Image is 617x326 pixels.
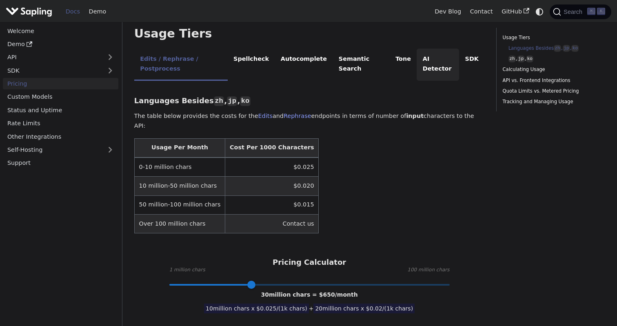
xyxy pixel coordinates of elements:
[517,55,525,62] code: jp
[228,49,275,81] li: Spellcheck
[508,55,516,62] code: zh
[134,49,228,81] li: Edits / Rephrase / Postprocess
[597,8,605,15] kbd: K
[3,157,118,169] a: Support
[497,5,533,18] a: GitHub
[225,138,319,157] th: Cost Per 1000 Characters
[225,195,319,214] td: $0.015
[134,138,225,157] th: Usage Per Month
[571,45,579,52] code: ko
[240,96,250,106] code: ko
[417,49,459,81] li: AI Detector
[102,64,118,76] button: Expand sidebar category 'SDK'
[3,131,118,142] a: Other Integrations
[3,91,118,103] a: Custom Models
[3,78,118,90] a: Pricing
[390,49,417,81] li: Tone
[102,51,118,63] button: Expand sidebar category 'API'
[3,51,102,63] a: API
[550,4,611,19] button: Search (Command+K)
[503,34,602,42] a: Usage Tiers
[587,8,595,15] kbd: ⌘
[503,77,602,84] a: API vs. Frontend Integrations
[561,9,587,15] span: Search
[333,49,389,81] li: Semantic Search
[309,305,314,312] span: +
[134,177,225,195] td: 10 million-50 million chars
[258,113,273,119] a: Edits
[134,157,225,177] td: 0-10 million chars
[134,111,485,131] p: The table below provides the costs for the and endpoints in terms of number of characters to the ...
[526,55,533,62] code: ko
[503,66,602,73] a: Calculating Usage
[313,304,415,313] span: 20 million chars x $ 0.02 /(1k chars)
[466,5,497,18] a: Contact
[508,44,599,52] a: Languages Besideszh,jp,ko
[554,45,561,52] code: zh
[406,113,424,119] strong: input
[134,27,485,41] h2: Usage Tiers
[134,215,225,233] td: Over 100 million chars
[563,45,570,52] code: jp
[6,6,52,18] img: Sapling.ai
[3,25,118,37] a: Welcome
[275,49,333,81] li: Autocomplete
[225,157,319,177] td: $0.025
[227,96,237,106] code: jp
[3,104,118,116] a: Status and Uptime
[3,118,118,129] a: Rate Limits
[3,144,118,156] a: Self-Hosting
[273,258,346,267] h3: Pricing Calculator
[6,6,55,18] a: Sapling.ai
[508,55,599,63] a: zh,jp,ko
[169,266,205,274] span: 1 million chars
[459,49,484,81] li: SDK
[430,5,465,18] a: Dev Blog
[534,6,546,18] button: Switch between dark and light mode (currently system mode)
[84,5,111,18] a: Demo
[407,266,449,274] span: 100 million chars
[261,291,358,298] span: 30 million chars = $ 650 /month
[3,38,118,50] a: Demo
[503,98,602,106] a: Tracking and Managing Usage
[284,113,311,119] a: Rephrase
[214,96,224,106] code: zh
[61,5,84,18] a: Docs
[134,96,485,106] h3: Languages Besides , ,
[134,195,225,214] td: 50 million-100 million chars
[3,64,102,76] a: SDK
[225,215,319,233] td: Contact us
[503,87,602,95] a: Quota Limits vs. Metered Pricing
[204,304,309,313] span: 10 million chars x $ 0.025 /(1k chars)
[225,177,319,195] td: $0.020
